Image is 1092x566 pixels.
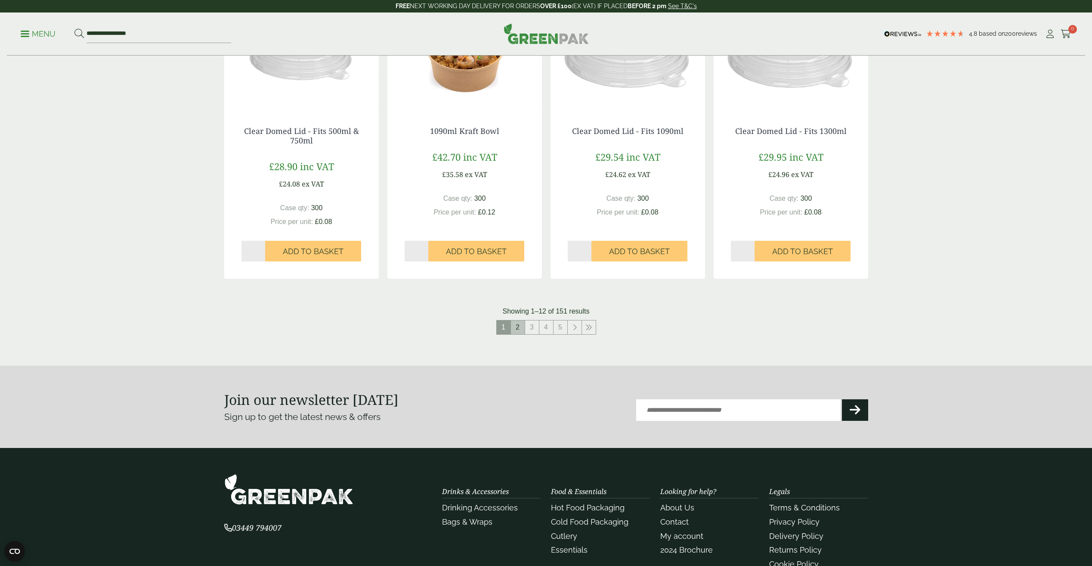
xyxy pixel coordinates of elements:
[21,29,56,37] a: Menu
[446,247,507,256] span: Add to Basket
[1061,30,1071,38] i: Cart
[668,3,697,9] a: See T&C's
[769,517,820,526] a: Privacy Policy
[244,126,359,146] a: Clear Domed Lid - Fits 500ml & 750ml
[626,150,660,163] span: inc VAT
[605,170,626,179] span: £24.62
[772,247,833,256] span: Add to Basket
[755,241,851,261] button: Add to Basket
[758,150,787,163] span: £29.95
[551,517,628,526] a: Cold Food Packaging
[224,522,282,533] span: 03449 794007
[463,150,497,163] span: inc VAT
[609,247,670,256] span: Add to Basket
[474,195,486,202] span: 300
[525,320,539,334] a: 3
[791,170,814,179] span: ex VAT
[1061,28,1071,40] a: 0
[1045,30,1055,38] i: My Account
[224,524,282,532] a: 03449 794007
[432,150,461,163] span: £42.70
[311,204,323,211] span: 300
[478,208,495,216] span: £0.12
[511,320,525,334] a: 2
[769,503,840,512] a: Terms & Conditions
[300,160,334,173] span: inc VAT
[884,31,922,37] img: REVIEWS.io
[714,2,868,109] img: Clear Domed Lid - Fits 1000ml-0
[735,126,847,136] a: Clear Domed Lid - Fits 1300ml
[430,126,499,136] a: 1090ml Kraft Bowl
[554,320,567,334] a: 5
[660,532,703,541] a: My account
[660,517,689,526] a: Contact
[660,503,694,512] a: About Us
[503,306,590,317] p: Showing 1–12 of 151 results
[1068,25,1077,34] span: 0
[428,241,524,261] button: Add to Basket
[760,208,802,216] span: Price per unit:
[969,30,979,37] span: 4.8
[979,30,1005,37] span: Based on
[1016,30,1037,37] span: reviews
[315,218,332,225] span: £0.08
[433,208,476,216] span: Price per unit:
[443,195,473,202] span: Case qty:
[551,503,625,512] a: Hot Food Packaging
[606,195,636,202] span: Case qty:
[442,170,463,179] span: £35.58
[442,503,518,512] a: Drinking Accessories
[283,247,343,256] span: Add to Basket
[926,30,965,37] div: 4.79 Stars
[628,170,650,179] span: ex VAT
[302,179,324,189] span: ex VAT
[224,2,379,109] img: Clear Domed Lid - Fits 750ml-0
[269,160,297,173] span: £28.90
[279,179,300,189] span: £24.08
[769,532,823,541] a: Delivery Policy
[387,2,542,109] img: Kraft Bowl 1090ml with Prawns and Rice
[801,195,812,202] span: 300
[280,204,309,211] span: Case qty:
[551,532,577,541] a: Cutlery
[396,3,410,9] strong: FREE
[224,410,514,424] p: Sign up to get the latest news & offers
[1005,30,1016,37] span: 200
[4,541,25,562] button: Open CMP widget
[641,208,659,216] span: £0.08
[551,2,705,109] img: Clear Domed Lid - Fits 1000ml-0
[789,150,823,163] span: inc VAT
[224,390,399,409] strong: Join our newsletter [DATE]
[591,241,687,261] button: Add to Basket
[442,517,492,526] a: Bags & Wraps
[465,170,487,179] span: ex VAT
[497,320,510,334] span: 1
[539,320,553,334] a: 4
[265,241,361,261] button: Add to Basket
[768,170,789,179] span: £24.96
[637,195,649,202] span: 300
[595,150,624,163] span: £29.54
[769,545,822,554] a: Returns Policy
[804,208,822,216] span: £0.08
[224,474,353,505] img: GreenPak Supplies
[540,3,572,9] strong: OVER £100
[628,3,666,9] strong: BEFORE 2 pm
[270,218,313,225] span: Price per unit:
[660,545,713,554] a: 2024 Brochure
[770,195,799,202] span: Case qty:
[551,545,588,554] a: Essentials
[504,23,589,44] img: GreenPak Supplies
[21,29,56,39] p: Menu
[597,208,639,216] span: Price per unit:
[572,126,684,136] a: Clear Domed Lid - Fits 1090ml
